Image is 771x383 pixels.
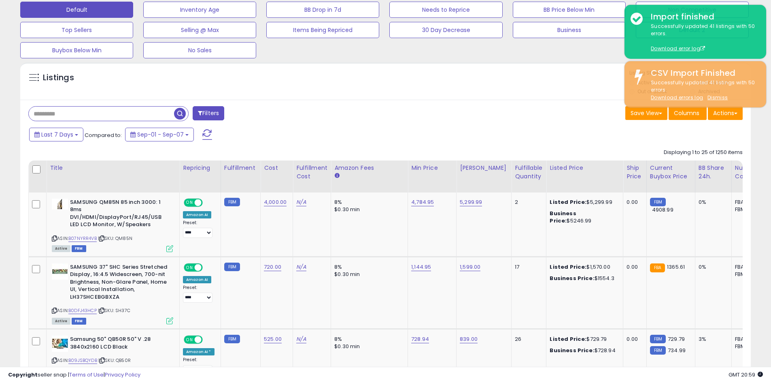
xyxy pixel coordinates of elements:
div: $1,570.00 [550,263,617,271]
button: Default [20,2,133,18]
b: Listed Price: [550,335,586,343]
button: Business [513,22,626,38]
div: Preset: [183,357,215,375]
span: 4908.99 [652,206,673,214]
b: Business Price: [550,347,594,354]
span: Sep-01 - Sep-07 [137,131,184,139]
a: 525.00 [264,335,282,343]
div: 0.00 [627,263,640,271]
div: ASIN: [52,199,173,251]
span: 1365.61 [667,263,685,271]
button: 30 Day Decrease [389,22,502,38]
div: Amazon AI * [183,348,215,355]
div: 8% [334,336,401,343]
div: 0.00 [627,336,640,343]
button: Items Being Repriced [266,22,379,38]
span: 734.99 [668,347,686,354]
b: Samsung 50" QB50R 50" V .28 3840x2160 LCD Black [70,336,168,353]
div: Title [50,164,176,172]
span: | SKU: QB50R [98,357,131,364]
div: Fulfillment Cost [296,164,327,181]
div: BB Share 24h. [699,164,728,181]
img: 51UzV84f5UL._SL40_.jpg [52,336,68,352]
div: CSV Import Finished [645,67,760,79]
div: 2 [515,199,540,206]
a: Download error log [651,45,705,52]
div: Amazon Fees [334,164,404,172]
span: All listings currently available for purchase on Amazon [52,245,70,252]
a: 4,000.00 [264,198,287,206]
div: $1554.3 [550,275,617,282]
img: 41Y8Kh9hZoL._SL40_.jpg [52,263,68,280]
span: ON [185,264,195,271]
img: 31icNoZC0yL._SL40_.jpg [52,199,68,210]
div: Current Buybox Price [650,164,692,181]
div: 26 [515,336,540,343]
a: 1,599.00 [460,263,480,271]
a: 1,144.95 [411,263,431,271]
small: FBM [650,346,666,355]
a: Terms of Use [69,371,104,379]
button: Last 7 Days [29,128,83,141]
div: FBA: 0 [735,336,762,343]
div: ASIN: [52,263,173,323]
div: FBA: 0 [735,199,762,206]
button: No Sales [143,42,256,58]
a: N/A [296,335,306,343]
div: FBA: 2 [735,263,762,271]
div: ASIN: [52,336,173,373]
a: Download errors log [651,94,703,101]
button: Sep-01 - Sep-07 [125,128,194,141]
button: Inventory Age [143,2,256,18]
small: Amazon Fees. [334,172,339,180]
div: Import finished [645,11,760,23]
a: 4,784.95 [411,198,434,206]
button: Non Competitive [636,2,749,18]
div: Preset: [183,285,215,303]
span: OFF [202,199,215,206]
b: Business Price: [550,210,576,225]
div: Amazon AI [183,211,211,218]
div: $0.30 min [334,343,401,350]
span: FBM [72,245,86,252]
div: Listed Price [550,164,620,172]
div: 0% [699,263,725,271]
a: 728.94 [411,335,429,343]
a: 720.00 [264,263,281,271]
button: Top Sellers [20,22,133,38]
b: SAMSUNG 37" SHC Series Stretched Display, 16:4.5 Widescreen, 700-nit Brightness, Non-Glare Panel,... [70,263,168,303]
div: $5246.99 [550,210,617,225]
b: Listed Price: [550,263,586,271]
div: 0.00 [627,199,640,206]
div: FBM: 5 [735,206,762,213]
span: ON [185,199,195,206]
small: FBM [650,198,666,206]
button: BB Drop in 7d [266,2,379,18]
h5: Listings [43,72,74,83]
div: FBM: 3 [735,271,762,278]
strong: Copyright [8,371,38,379]
span: | SKU: QM85N [98,235,132,242]
a: N/A [296,198,306,206]
div: Preset: [183,220,215,238]
div: Fulfillable Quantity [515,164,543,181]
div: 17 [515,263,540,271]
div: $5,299.99 [550,199,617,206]
div: FBM: 5 [735,343,762,350]
span: Compared to: [85,131,122,139]
span: OFF [202,336,215,343]
span: ON [185,336,195,343]
div: 3% [699,336,725,343]
small: FBM [650,335,666,343]
small: FBM [224,198,240,206]
div: [PERSON_NAME] [460,164,508,172]
span: All listings currently available for purchase on Amazon [52,318,70,325]
div: Cost [264,164,289,172]
a: N/A [296,263,306,271]
b: Listed Price: [550,198,586,206]
div: 0% [699,199,725,206]
div: Displaying 1 to 25 of 1250 items [664,149,743,156]
span: 729.79 [668,335,685,343]
span: | SKU: SH37C [98,307,130,314]
span: 2025-09-15 20:59 GMT [729,371,763,379]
